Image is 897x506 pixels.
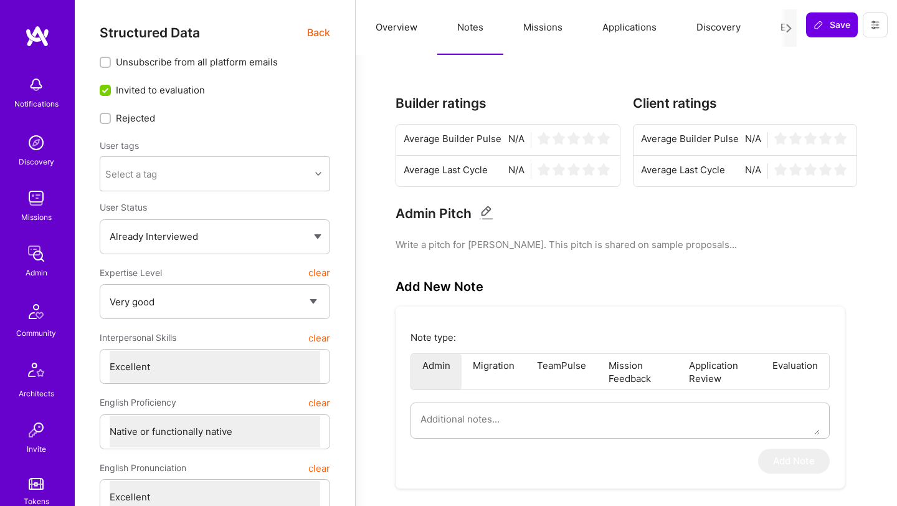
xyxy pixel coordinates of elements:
li: Evaluation [761,354,829,389]
span: N/A [508,132,524,148]
img: star [538,163,550,176]
img: Community [21,297,51,327]
img: star [834,163,847,176]
li: TeamPulse [526,354,597,389]
span: Back [307,25,330,41]
button: clear [308,327,330,349]
img: star [804,132,817,145]
p: Note type: [411,331,830,344]
div: Architects [19,387,54,400]
img: logo [25,25,50,47]
div: Invite [27,442,46,456]
div: Missions [21,211,52,224]
img: tokens [29,478,44,490]
div: Discovery [19,155,54,168]
span: Expertise Level [100,262,162,284]
div: Admin [26,266,47,279]
img: caret [314,234,321,239]
img: star [597,132,610,145]
img: star [597,163,610,176]
div: Notifications [14,97,59,110]
img: admin teamwork [24,241,49,266]
img: star [819,132,832,145]
img: star [582,132,595,145]
img: star [567,163,580,176]
img: star [553,163,565,176]
span: English Proficiency [100,391,176,414]
i: icon Next [784,24,794,33]
img: star [774,163,787,176]
img: star [538,132,550,145]
span: User Status [100,202,147,212]
img: star [834,132,847,145]
i: Edit [479,206,493,220]
pre: Write a pitch for [PERSON_NAME]. This pitch is shared on sample proposals... [396,238,857,251]
img: Architects [21,357,51,387]
span: N/A [508,163,524,179]
span: Interpersonal Skills [100,327,176,349]
h3: Admin Pitch [396,206,472,221]
img: bell [24,72,49,97]
img: star [789,163,802,176]
button: clear [308,262,330,284]
span: N/A [745,132,761,148]
h3: Client ratings [633,95,858,111]
img: star [819,163,832,176]
img: star [774,132,787,145]
li: Mission Feedback [597,354,678,389]
img: teamwork [24,186,49,211]
div: Select a tag [105,168,157,181]
span: Structured Data [100,25,200,41]
img: star [567,132,580,145]
button: clear [308,457,330,479]
i: icon Chevron [315,171,321,177]
button: Add Note [758,449,830,474]
img: star [804,163,817,176]
li: Migration [462,354,526,389]
span: Save [814,19,850,31]
img: star [582,163,595,176]
span: English Pronunciation [100,457,186,479]
span: Average Last Cycle [404,163,488,179]
button: Save [806,12,858,37]
img: star [789,132,802,145]
span: Average Builder Pulse [641,132,739,148]
span: N/A [745,163,761,179]
img: star [553,132,565,145]
span: Invited to evaluation [116,84,205,97]
img: Invite [24,418,49,442]
h3: Builder ratings [396,95,620,111]
img: discovery [24,130,49,155]
label: User tags [100,140,139,151]
li: Admin [411,354,462,389]
li: Application Review [678,354,761,389]
span: Already Interviewed [110,231,198,242]
div: Community [16,327,56,340]
span: Unsubscribe from all platform emails [116,55,278,69]
span: Average Builder Pulse [404,132,501,148]
span: Average Last Cycle [641,163,725,179]
button: clear [308,391,330,414]
h3: Add New Note [396,279,483,294]
span: Rejected [116,112,155,125]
